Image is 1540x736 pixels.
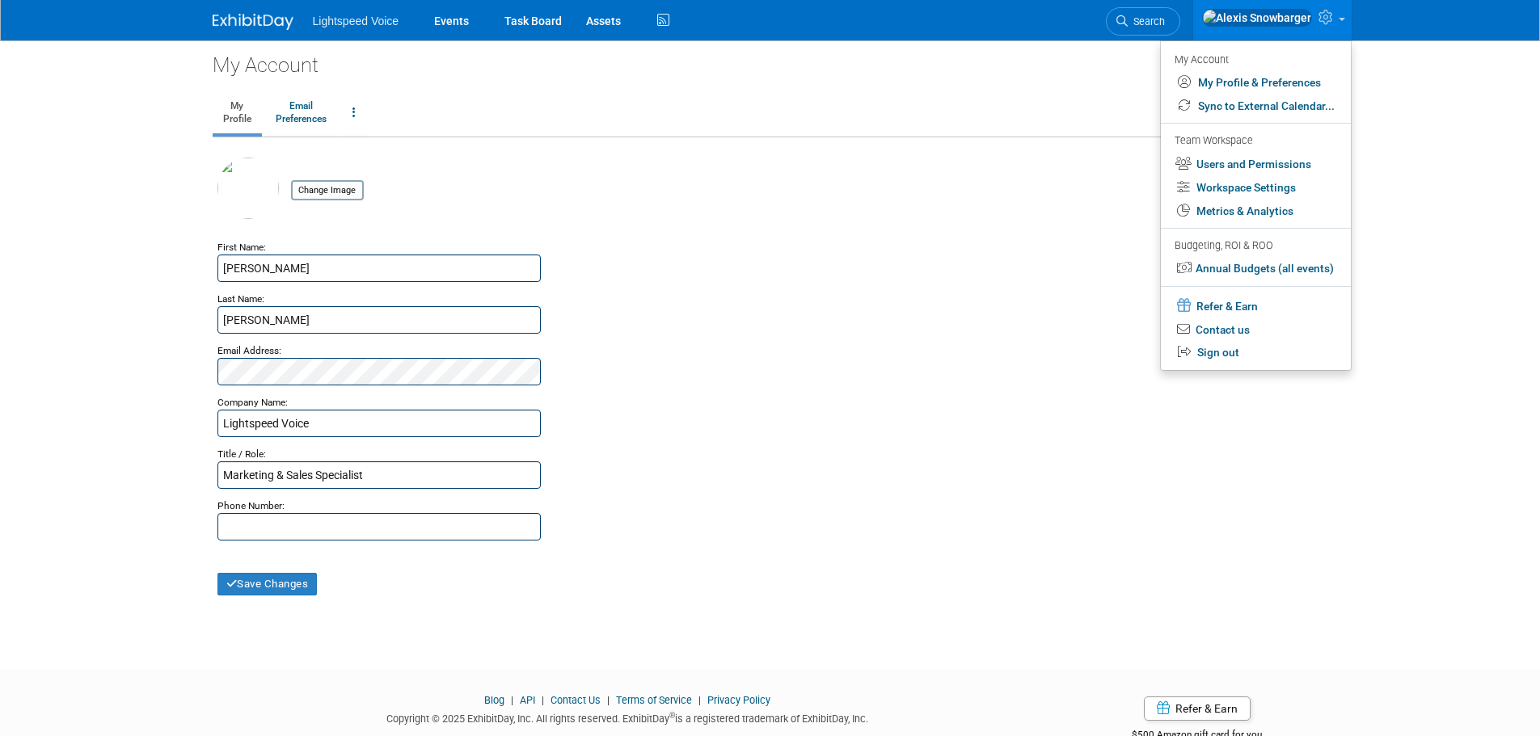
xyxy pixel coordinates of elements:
small: Phone Number: [217,500,285,511]
a: Sync to External Calendar... [1161,95,1351,118]
small: Company Name: [217,397,288,408]
div: Copyright © 2025 ExhibitDay, Inc. All rights reserved. ExhibitDay is a registered trademark of Ex... [213,708,1044,726]
a: Privacy Policy [707,694,770,706]
div: My Account [213,40,1328,79]
a: Annual Budgets (all events) [1161,257,1351,280]
div: My Account [1175,49,1335,69]
a: Users and Permissions [1161,153,1351,176]
a: Blog [484,694,504,706]
a: API [520,694,535,706]
small: Email Address: [217,345,281,356]
a: Contact Us [551,694,601,706]
a: My Profile & Preferences [1161,71,1351,95]
img: Alexis Snowbarger [1202,9,1312,27]
span: | [507,694,517,706]
small: Last Name: [217,293,264,305]
span: | [694,694,705,706]
a: MyProfile [213,93,262,133]
div: Team Workspace [1175,132,1335,150]
small: Title / Role: [217,448,266,460]
span: | [603,694,614,706]
a: Terms of Service [616,694,692,706]
span: Lightspeed Voice [313,15,399,27]
a: Search [1106,7,1180,36]
a: Metrics & Analytics [1161,200,1351,223]
a: Workspace Settings [1161,176,1351,200]
sup: ® [669,711,675,720]
span: | [538,694,548,706]
a: Contact us [1161,318,1351,342]
small: First Name: [217,242,266,253]
a: Refer & Earn [1161,293,1351,318]
a: Refer & Earn [1144,696,1251,721]
a: EmailPreferences [265,93,337,133]
img: ExhibitDay [213,14,293,30]
button: Save Changes [217,573,318,595]
div: Budgeting, ROI & ROO [1175,238,1335,254]
a: Sign out [1161,341,1351,364]
span: Search [1128,15,1165,27]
